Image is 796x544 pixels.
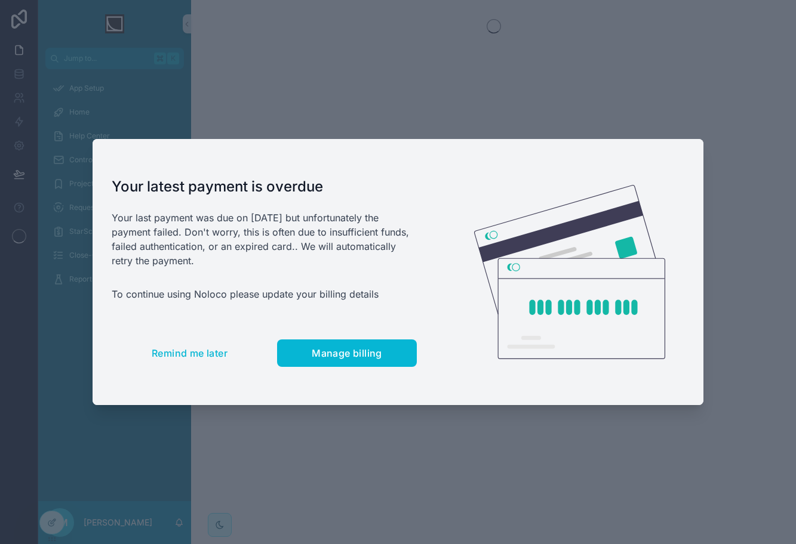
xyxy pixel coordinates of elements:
[312,347,382,359] span: Manage billing
[277,339,417,367] button: Manage billing
[112,287,417,301] p: To continue using Noloco please update your billing details
[474,185,665,359] img: Credit card illustration
[152,347,228,359] span: Remind me later
[112,177,417,196] h1: Your latest payment is overdue
[112,339,268,367] button: Remind me later
[112,211,417,268] p: Your last payment was due on [DATE] but unfortunately the payment failed. Don't worry, this is of...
